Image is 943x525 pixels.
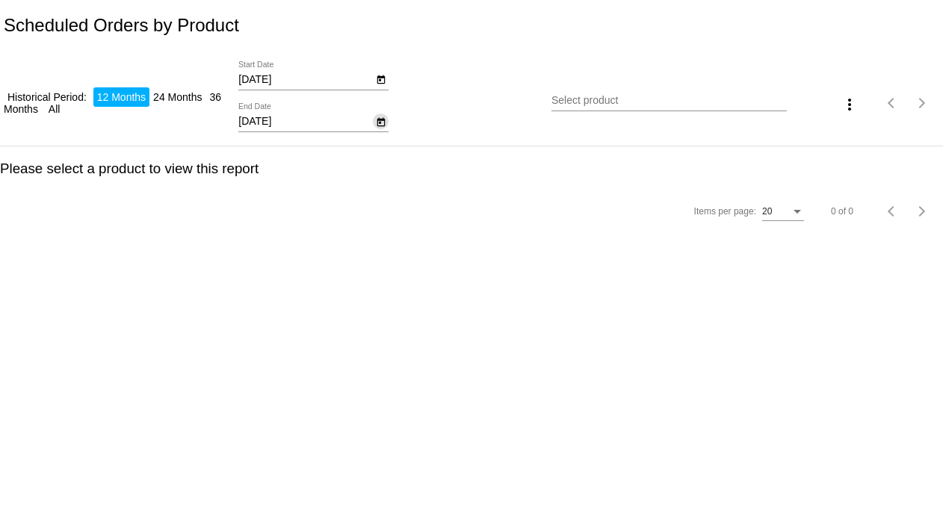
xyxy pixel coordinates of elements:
button: Previous page [877,196,907,226]
button: Next page [907,196,937,226]
button: Open calendar [373,114,389,129]
span: 20 [762,206,772,217]
h2: Scheduled Orders by Product [4,15,239,36]
mat-select: Items per page: [762,207,804,217]
li: All [45,99,64,119]
li: 12 Months [93,87,149,107]
input: Start Date [238,74,373,86]
button: Next page [907,88,937,118]
li: 24 Months [149,87,205,107]
input: End Date [238,116,373,128]
button: Open calendar [373,71,389,87]
div: 0 of 0 [831,206,853,217]
mat-icon: more_vert [841,96,859,114]
div: Items per page: [694,206,756,217]
li: 36 Months [4,87,221,119]
li: Historical Period: [4,87,90,107]
input: Select product [551,95,786,107]
button: Previous page [877,88,907,118]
